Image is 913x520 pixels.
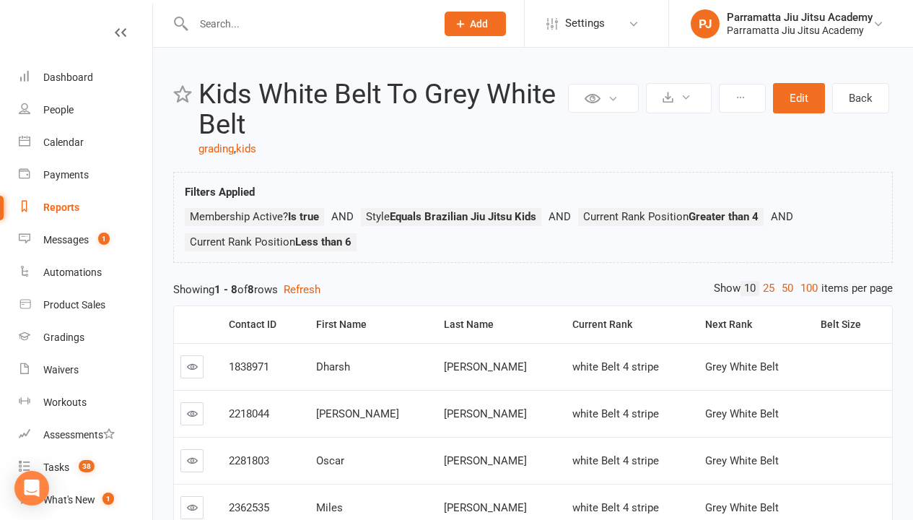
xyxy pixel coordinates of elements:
[19,126,152,159] a: Calendar
[214,283,237,296] strong: 1 - 8
[43,429,115,441] div: Assessments
[705,319,803,330] div: Next Rank
[185,186,255,199] strong: Filters Applied
[572,501,659,514] span: white Belt 4 stripe
[773,83,825,113] button: Edit
[316,454,344,467] span: Oscar
[43,234,89,246] div: Messages
[198,79,564,140] h2: Kids White Belt To Grey White Belt
[79,460,95,472] span: 38
[444,501,527,514] span: [PERSON_NAME]
[741,281,759,296] a: 10
[705,501,779,514] span: Grey White Belt
[797,281,821,296] a: 100
[689,210,759,223] strong: Greater than 4
[19,321,152,354] a: Gradings
[43,331,84,343] div: Gradings
[19,224,152,256] a: Messages 1
[43,299,105,311] div: Product Sales
[19,94,152,126] a: People
[190,210,319,223] span: Membership Active?
[445,12,506,36] button: Add
[759,281,778,296] a: 25
[19,256,152,289] a: Automations
[444,454,527,467] span: [PERSON_NAME]
[198,142,234,155] a: grading
[43,461,69,473] div: Tasks
[288,210,319,223] strong: Is true
[572,360,659,373] span: white Belt 4 stripe
[19,484,152,516] a: What's New1
[190,235,351,248] span: Current Rank Position
[236,142,256,155] a: kids
[366,210,536,223] span: Style
[43,169,89,181] div: Payments
[821,319,881,330] div: Belt Size
[705,407,779,420] span: Grey White Belt
[572,454,659,467] span: white Belt 4 stripe
[444,319,554,330] div: Last Name
[43,201,79,213] div: Reports
[229,501,269,514] span: 2362535
[572,407,659,420] span: white Belt 4 stripe
[102,493,114,505] span: 1
[229,319,298,330] div: Contact ID
[572,319,687,330] div: Current Rank
[248,283,254,296] strong: 8
[444,360,527,373] span: [PERSON_NAME]
[229,360,269,373] span: 1838971
[316,407,399,420] span: [PERSON_NAME]
[189,14,426,34] input: Search...
[727,24,873,37] div: Parramatta Jiu Jitsu Academy
[316,501,343,514] span: Miles
[705,454,779,467] span: Grey White Belt
[19,289,152,321] a: Product Sales
[98,233,110,245] span: 1
[43,136,84,148] div: Calendar
[832,83,889,113] a: Back
[229,454,269,467] span: 2281803
[17,14,53,51] a: Clubworx
[284,281,320,298] button: Refresh
[19,191,152,224] a: Reports
[43,266,102,278] div: Automations
[19,451,152,484] a: Tasks 38
[444,407,527,420] span: [PERSON_NAME]
[43,104,74,116] div: People
[19,159,152,191] a: Payments
[43,364,79,376] div: Waivers
[778,281,797,296] a: 50
[691,9,720,38] div: PJ
[714,281,893,296] div: Show items per page
[229,407,269,420] span: 2218044
[173,281,893,298] div: Showing of rows
[470,18,488,30] span: Add
[19,354,152,386] a: Waivers
[14,471,49,506] div: Open Intercom Messenger
[19,61,152,94] a: Dashboard
[705,360,779,373] span: Grey White Belt
[727,11,873,24] div: Parramatta Jiu Jitsu Academy
[316,360,350,373] span: Dharsh
[19,386,152,419] a: Workouts
[234,142,236,155] span: ,
[295,235,351,248] strong: Less than 6
[43,71,93,83] div: Dashboard
[43,396,87,408] div: Workouts
[390,210,536,223] strong: Equals Brazilian Jiu Jitsu Kids
[43,494,95,506] div: What's New
[565,7,605,40] span: Settings
[583,210,759,223] span: Current Rank Position
[19,419,152,451] a: Assessments
[316,319,426,330] div: First Name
